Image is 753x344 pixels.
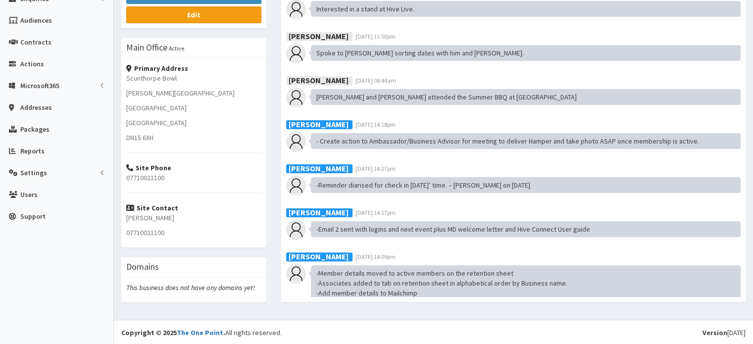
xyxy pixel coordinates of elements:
div: Interested in a stand at Hive Live. [311,1,741,17]
p: 07710021100 [126,228,261,238]
span: Users [20,190,38,199]
b: Version [703,328,727,337]
div: -Email 2 sent with logins and next event plus MD welcome letter and Hive Connect User guide [311,221,741,237]
span: Microsoft365 [20,81,59,90]
p: Scunthorpe Bowl [126,73,261,83]
b: [PERSON_NAME] [289,75,349,85]
b: Edit [187,10,201,19]
strong: Primary Address [126,64,188,73]
a: The One Point [177,328,223,337]
b: [PERSON_NAME] [289,251,349,261]
span: Packages [20,125,50,134]
span: [DATE] 14:09pm [355,253,396,260]
span: Settings [20,168,47,177]
div: -Member details moved to active members on the retention sheet -Associates added to tab on retent... [311,265,741,321]
span: [DATE] 14:18pm [355,121,396,128]
span: [DATE] 14:17pm [355,165,396,172]
span: Addresses [20,103,52,112]
p: [GEOGRAPHIC_DATA] [126,103,261,113]
span: Reports [20,147,45,155]
div: [DATE] [703,328,746,338]
div: -Reminder diarised for check in [DATE]’ time. – [PERSON_NAME] on [DATE] [311,177,741,193]
div: Spoke to [PERSON_NAME] sorting dates with him and [PERSON_NAME]. [311,45,741,61]
h3: Main Office [126,43,167,52]
b: [PERSON_NAME] [289,31,349,41]
strong: Site Phone [126,163,171,172]
span: [DATE] 14:17pm [355,209,396,216]
strong: Copyright © 2025 . [121,328,225,337]
div: - Create action to Ambassador/Business Advisor for meeting to deliver Hamper and take photo ASAP ... [311,133,741,149]
div: [PERSON_NAME] and [PERSON_NAME] attended the Summer BBQ at [GEOGRAPHIC_DATA] [311,89,741,105]
small: Active [169,45,184,52]
span: Support [20,212,46,221]
h3: Domains [126,262,159,271]
i: This business does not have any domains yet! [126,283,255,292]
span: Actions [20,59,44,68]
b: [PERSON_NAME] [289,119,349,129]
strong: Site Contact [126,203,178,212]
span: Audiences [20,16,52,25]
p: [PERSON_NAME][GEOGRAPHIC_DATA] [126,88,261,98]
p: [GEOGRAPHIC_DATA] [126,118,261,128]
b: [PERSON_NAME] [289,207,349,217]
a: Edit [126,6,261,23]
p: [PERSON_NAME] [126,213,261,223]
span: [DATE] 08:44am [355,77,396,84]
p: DN15 6XH [126,133,261,143]
p: 07710021100 [126,173,261,183]
span: Contracts [20,38,51,47]
span: [DATE] 13:50pm [355,33,396,40]
b: [PERSON_NAME] [289,163,349,173]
